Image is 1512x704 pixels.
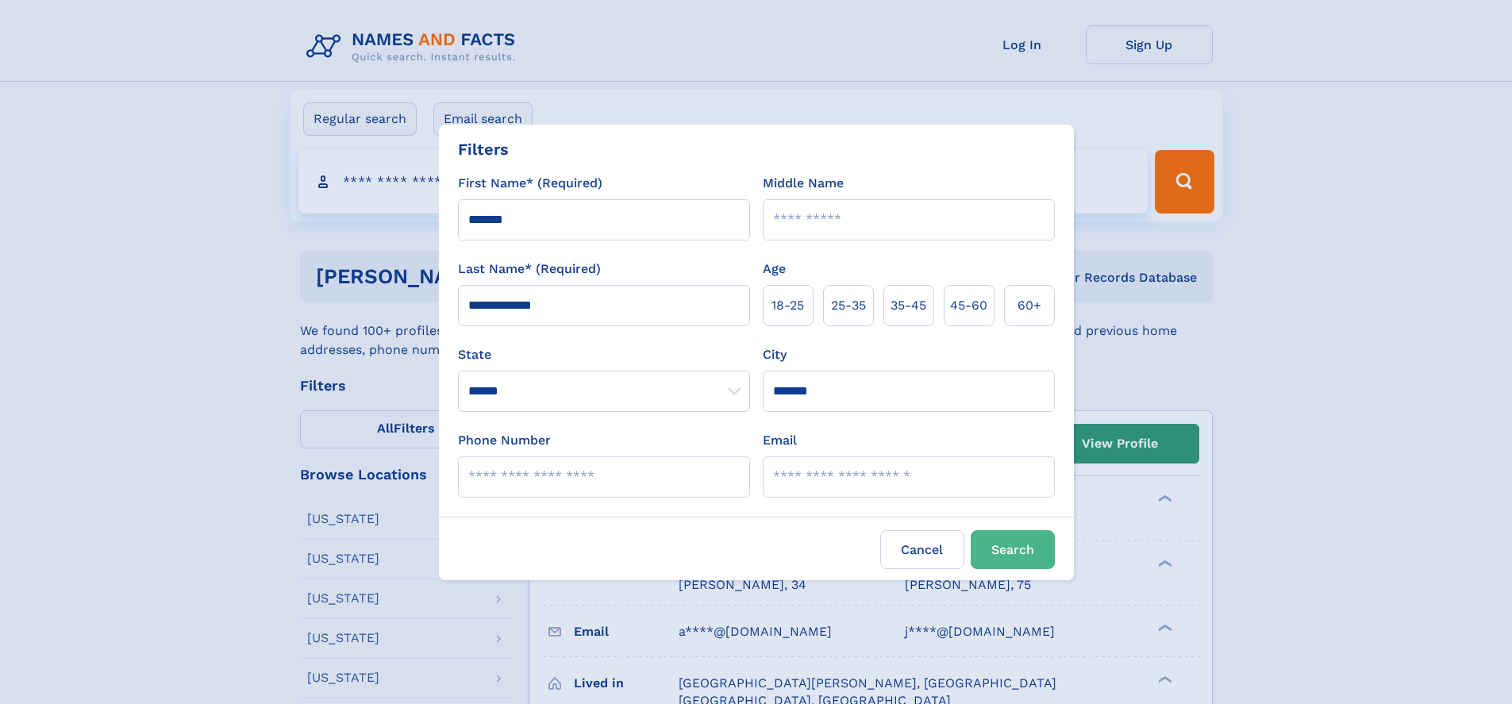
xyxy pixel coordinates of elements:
[971,530,1055,569] button: Search
[950,296,987,315] span: 45‑60
[763,260,786,279] label: Age
[458,431,551,450] label: Phone Number
[763,174,844,193] label: Middle Name
[891,296,926,315] span: 35‑45
[458,345,750,364] label: State
[771,296,804,315] span: 18‑25
[763,345,787,364] label: City
[831,296,866,315] span: 25‑35
[458,137,509,161] div: Filters
[458,174,602,193] label: First Name* (Required)
[458,260,601,279] label: Last Name* (Required)
[1018,296,1041,315] span: 60+
[880,530,964,569] label: Cancel
[763,431,797,450] label: Email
